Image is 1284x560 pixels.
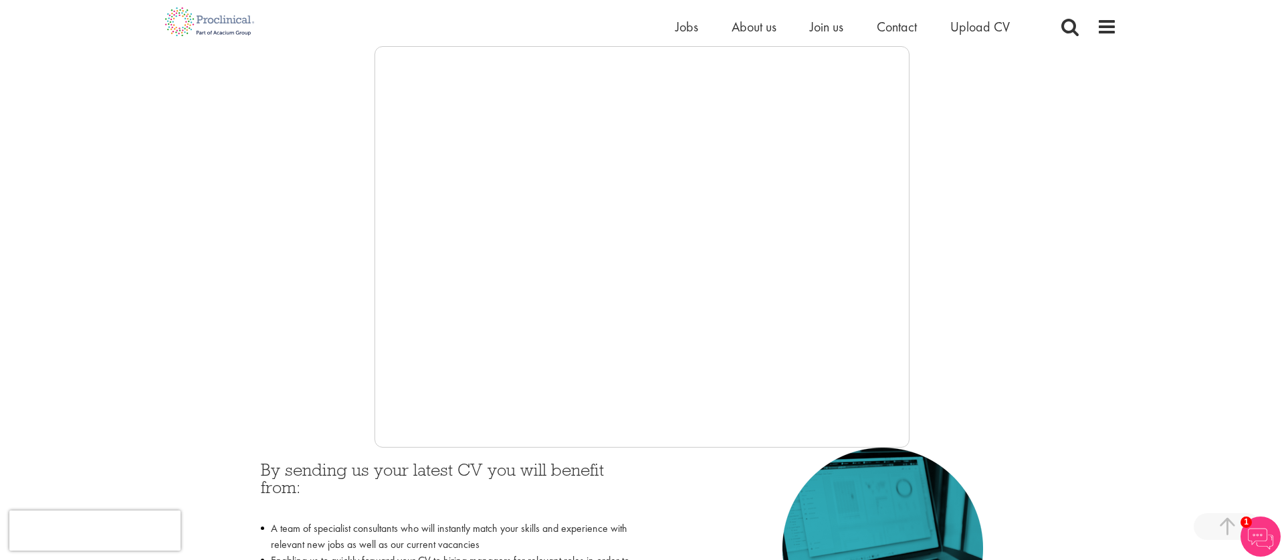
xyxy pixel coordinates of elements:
h3: By sending us your latest CV you will benefit from: [261,461,632,514]
a: Jobs [675,18,698,35]
a: About us [732,18,776,35]
a: Join us [810,18,843,35]
li: A team of specialist consultants who will instantly match your skills and experience with relevan... [261,521,632,553]
a: Contact [877,18,917,35]
iframe: reCAPTCHA [9,510,181,551]
span: 1 [1241,517,1252,528]
a: Upload CV [950,18,1010,35]
img: Chatbot [1241,517,1281,557]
